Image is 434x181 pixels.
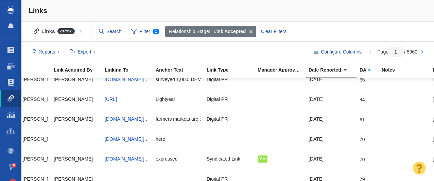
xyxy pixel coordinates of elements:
div: [DATE] [309,152,353,166]
div: Team 1 - [PERSON_NAME] | [PERSON_NAME] | [PERSON_NAME]\Veracity (FLIP & Canopy)\Full Frame Insura... [3,132,48,146]
td: Yes [255,149,306,169]
div: farmers markets are successful [156,112,201,126]
a: DA [360,67,381,73]
div: 61 [360,112,365,123]
a: Link Type [207,67,257,73]
td: Syndicated Link [204,149,255,169]
button: Export [66,46,100,58]
div: Notes [382,67,432,72]
span: Digital PR [207,96,228,102]
td: Taylor Raymond [51,149,102,169]
span: [PERSON_NAME] [54,76,93,82]
a: [DOMAIN_NAME][URL] [105,116,155,122]
td: Kyle Ochsner [51,109,102,129]
div: Team 2 - [PERSON_NAME] | [PERSON_NAME] | [PERSON_NAME]\Lightyear AI\Lightyear AI - Digital PR - C... [3,92,48,106]
img: buzzstream_logo_iconsimple.png [7,6,14,14]
a: Notes [382,67,432,73]
a: [DOMAIN_NAME][URL] [105,77,155,82]
span: Digital PR [207,76,228,82]
strong: Link Accepted [213,28,246,35]
div: Date Reported [309,67,359,72]
a: [URL] [105,96,117,102]
td: Digital PR [204,89,255,109]
div: Clear Filters [257,26,290,37]
td: Taylor Tomita [51,70,102,89]
span: [PERSON_NAME] [54,156,93,162]
div: Team 2 - [PERSON_NAME] | [PERSON_NAME] | [PERSON_NAME]\[PERSON_NAME]\[PERSON_NAME] - Digital PR -... [3,72,48,87]
a: Anchor Text [156,67,206,73]
div: Team 1 - [PERSON_NAME] | [PERSON_NAME] | [PERSON_NAME]\Veracity (FLIP & Canopy)\Full Frame Insura... [3,152,48,166]
span: Configure Columns [321,48,362,56]
span: Export [77,48,91,56]
td: Digital PR [204,109,255,129]
div: [DATE] [309,112,353,126]
div: Manager Approved Link? [258,67,308,72]
div: Link Type [207,67,257,72]
div: [DATE] [309,132,353,146]
div: Project [3,67,53,72]
span: Digital PR [207,116,228,122]
span: Page / 5960 [377,49,417,55]
div: expressed [156,152,201,166]
a: Link Acquired By [54,67,104,73]
span: 1 [153,29,159,34]
a: Manager Approved Link? [258,67,308,73]
span: Reports [39,48,55,56]
input: Search [96,26,125,37]
span: Syndicated Link [207,156,240,162]
a: [DOMAIN_NAME][URL] [105,136,155,142]
div: Link Acquired By [54,67,104,72]
div: Lightyear [156,92,201,106]
td: Digital PR [204,70,255,89]
div: here [156,132,201,146]
div: [DATE] [309,92,353,106]
div: Linking To [105,67,155,72]
span: Relationship Stage: [169,28,210,35]
td: Taylor Tomita [51,89,102,109]
div: 70 [360,152,365,163]
span: Yes [259,156,266,161]
span: Filter [127,25,163,38]
a: Linking To [105,67,155,73]
a: Date Reported [309,67,359,73]
span: Links [29,6,47,14]
div: Anchor Text [156,67,206,72]
div: 70 [360,132,365,142]
a: [DOMAIN_NAME][URL] [105,156,155,162]
button: Configure Columns [310,46,366,58]
div: Team 3 - [PERSON_NAME] | Summer | [PERSON_NAME]\inFlow Inventory\Inflow Inventory - Digital PR - ... [3,112,48,126]
span: [PERSON_NAME] [54,116,93,122]
div: 94 [360,92,365,103]
span: [PERSON_NAME] [54,96,93,102]
button: Reports [29,46,64,58]
div: surveyed 1,000 [DEMOGRAPHIC_DATA] to understand the state of retirement planning [DATE] [156,72,201,87]
div: [DATE] [309,72,353,87]
span: DA [360,67,366,72]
